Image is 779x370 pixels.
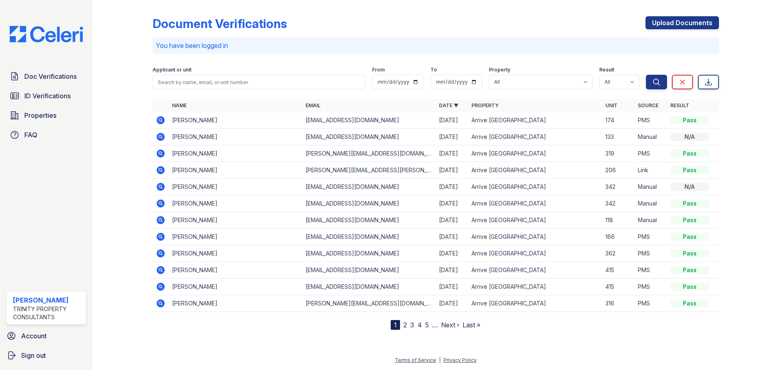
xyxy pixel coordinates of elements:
a: Name [172,102,187,108]
td: Arrive [GEOGRAPHIC_DATA] [468,112,602,129]
div: 1 [391,320,400,330]
label: Property [489,67,510,73]
label: Applicant or unit [153,67,192,73]
div: Pass [670,149,709,158]
td: Arrive [GEOGRAPHIC_DATA] [468,179,602,195]
td: Arrive [GEOGRAPHIC_DATA] [468,295,602,312]
div: Document Verifications [153,16,287,31]
td: [DATE] [436,145,468,162]
td: 118 [602,212,635,229]
span: Sign out [21,351,46,360]
td: [PERSON_NAME] [169,162,302,179]
a: Unit [605,102,618,108]
span: … [432,320,438,330]
td: Manual [635,195,667,212]
a: Upload Documents [646,16,719,29]
td: [DATE] [436,295,468,312]
a: 5 [425,321,429,329]
td: 342 [602,195,635,212]
a: Source [638,102,658,108]
a: FAQ [6,127,86,143]
span: ID Verifications [24,91,71,101]
a: Property [471,102,499,108]
div: Pass [670,199,709,208]
td: Arrive [GEOGRAPHIC_DATA] [468,229,602,245]
a: Properties [6,107,86,123]
a: Doc Verifications [6,68,86,84]
input: Search by name, email, or unit number [153,75,366,89]
td: Arrive [GEOGRAPHIC_DATA] [468,262,602,279]
td: Manual [635,212,667,229]
td: [PERSON_NAME][EMAIL_ADDRESS][PERSON_NAME][DOMAIN_NAME] [302,162,436,179]
td: [PERSON_NAME][EMAIL_ADDRESS][DOMAIN_NAME] [302,145,436,162]
td: 166 [602,229,635,245]
td: [EMAIL_ADDRESS][DOMAIN_NAME] [302,279,436,295]
td: Arrive [GEOGRAPHIC_DATA] [468,212,602,229]
a: Date ▼ [439,102,458,108]
td: PMS [635,145,667,162]
td: Arrive [GEOGRAPHIC_DATA] [468,145,602,162]
td: PMS [635,295,667,312]
div: Pass [670,283,709,291]
td: [DATE] [436,112,468,129]
td: [EMAIL_ADDRESS][DOMAIN_NAME] [302,179,436,195]
td: 316 [602,295,635,312]
td: PMS [635,229,667,245]
div: Pass [670,249,709,257]
td: 133 [602,129,635,145]
td: [DATE] [436,245,468,262]
div: Pass [670,216,709,224]
div: N/A [670,133,709,141]
td: Arrive [GEOGRAPHIC_DATA] [468,129,602,145]
td: [PERSON_NAME] [169,112,302,129]
a: Email [306,102,321,108]
a: 4 [417,321,422,329]
td: [DATE] [436,162,468,179]
td: [PERSON_NAME] [169,179,302,195]
div: [PERSON_NAME] [13,295,83,305]
td: [DATE] [436,279,468,295]
a: Result [670,102,689,108]
span: Account [21,331,47,341]
a: Account [3,328,89,344]
div: N/A [670,183,709,191]
td: [PERSON_NAME] [169,195,302,212]
div: Pass [670,116,709,124]
a: 3 [410,321,414,329]
span: Doc Verifications [24,71,77,81]
td: PMS [635,245,667,262]
div: Pass [670,233,709,241]
td: [PERSON_NAME] [169,145,302,162]
td: [PERSON_NAME] [169,262,302,279]
td: Manual [635,179,667,195]
td: [PERSON_NAME] [169,245,302,262]
td: [EMAIL_ADDRESS][DOMAIN_NAME] [302,229,436,245]
a: Privacy Policy [443,357,477,363]
td: Arrive [GEOGRAPHIC_DATA] [468,195,602,212]
p: You have been logged in [156,41,716,50]
a: Last » [463,321,480,329]
a: Next › [441,321,459,329]
a: Sign out [3,347,89,364]
label: From [372,67,385,73]
td: [DATE] [436,212,468,229]
td: [DATE] [436,229,468,245]
td: [EMAIL_ADDRESS][DOMAIN_NAME] [302,195,436,212]
td: Arrive [GEOGRAPHIC_DATA] [468,279,602,295]
td: Manual [635,129,667,145]
td: [PERSON_NAME] [169,279,302,295]
td: Link [635,162,667,179]
td: [EMAIL_ADDRESS][DOMAIN_NAME] [302,129,436,145]
td: 415 [602,279,635,295]
td: [PERSON_NAME][EMAIL_ADDRESS][DOMAIN_NAME] [302,295,436,312]
label: To [430,67,437,73]
div: Trinity Property Consultants [13,305,83,321]
td: [DATE] [436,262,468,279]
td: [PERSON_NAME] [169,129,302,145]
td: 206 [602,162,635,179]
td: [EMAIL_ADDRESS][DOMAIN_NAME] [302,212,436,229]
td: PMS [635,112,667,129]
td: PMS [635,262,667,279]
td: Arrive [GEOGRAPHIC_DATA] [468,245,602,262]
